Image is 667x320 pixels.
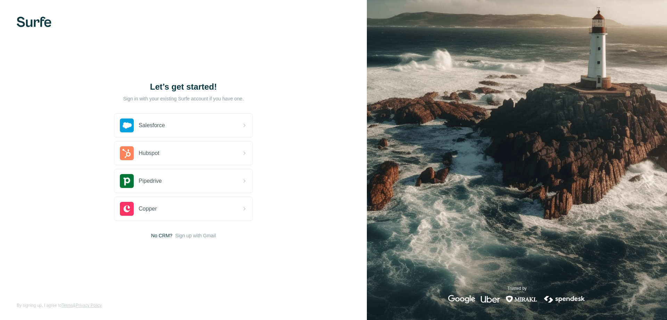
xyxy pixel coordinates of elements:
img: spendesk's logo [543,295,586,303]
img: google's logo [448,295,475,303]
p: Sign in with your existing Surfe account if you have one. [123,95,244,102]
img: Surfe's logo [17,17,51,27]
button: Sign up with Gmail [175,232,216,239]
span: Hubspot [139,149,159,157]
img: pipedrive's logo [120,174,134,188]
span: Copper [139,205,157,213]
img: copper's logo [120,202,134,216]
span: Salesforce [139,121,165,130]
p: Trusted by [507,285,527,292]
img: salesforce's logo [120,118,134,132]
a: Terms [61,303,73,308]
img: uber's logo [481,295,500,303]
span: No CRM? [151,232,172,239]
img: mirakl's logo [505,295,537,303]
h1: Let’s get started! [114,81,253,92]
span: Pipedrive [139,177,162,185]
img: hubspot's logo [120,146,134,160]
a: Privacy Policy [76,303,102,308]
span: By signing up, I agree to & [17,302,102,309]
